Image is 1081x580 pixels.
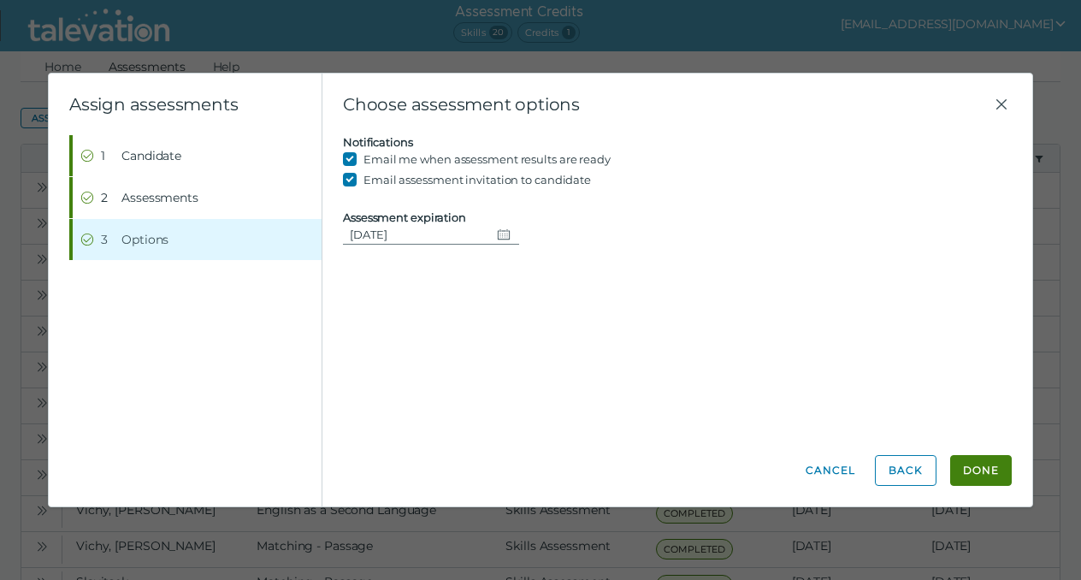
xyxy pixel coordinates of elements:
[69,94,238,115] clr-wizard-title: Assign assessments
[343,135,413,149] label: Notifications
[73,135,322,176] button: Completed
[363,149,611,169] label: Email me when assessment results are ready
[343,94,991,115] span: Choose assessment options
[101,189,115,206] div: 2
[875,455,936,486] button: Back
[950,455,1012,486] button: Done
[121,231,168,248] span: Options
[121,147,181,164] span: Candidate
[800,455,861,486] button: Cancel
[101,147,115,164] div: 1
[363,169,591,190] label: Email assessment invitation to candidate
[69,135,322,260] nav: Wizard steps
[343,210,466,224] label: Assessment expiration
[343,224,490,245] input: MM/DD/YYYY
[490,224,519,245] button: Change date, 08/31/2025
[80,233,94,246] cds-icon: Completed
[73,219,322,260] button: Completed
[80,191,94,204] cds-icon: Completed
[991,94,1012,115] button: Close
[80,149,94,163] cds-icon: Completed
[121,189,198,206] span: Assessments
[73,177,322,218] button: Completed
[101,231,115,248] div: 3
